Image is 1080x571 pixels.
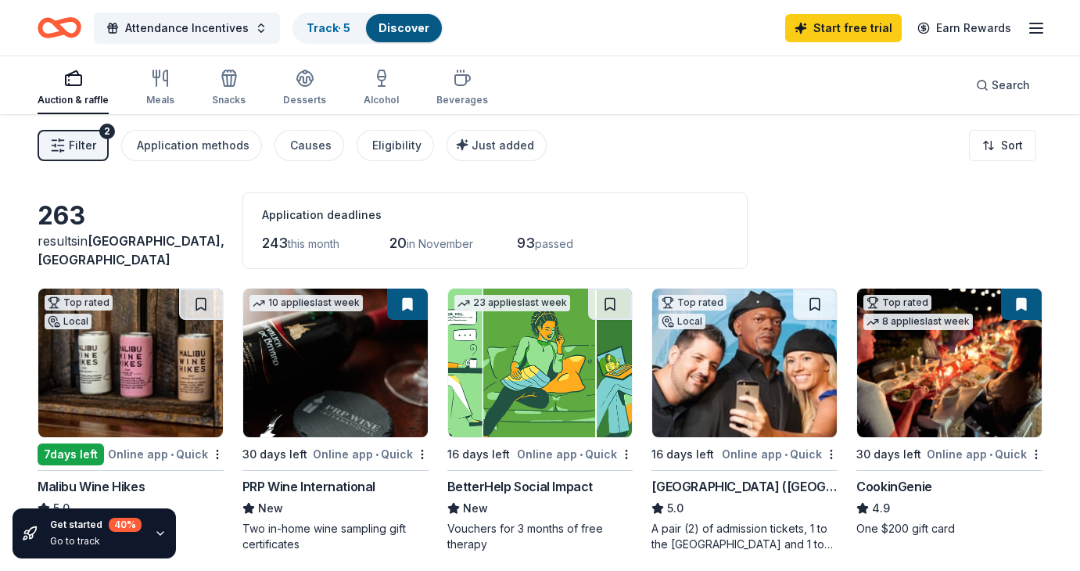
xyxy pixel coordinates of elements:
[50,535,142,548] div: Go to track
[313,444,429,464] div: Online app Quick
[38,444,104,465] div: 7 days left
[364,63,399,114] button: Alcohol
[375,448,379,461] span: •
[137,136,249,155] div: Application methods
[447,445,510,464] div: 16 days left
[447,477,593,496] div: BetterHelp Social Impact
[447,288,633,552] a: Image for BetterHelp Social Impact23 applieslast week16 days leftOnline app•QuickBetterHelp Socia...
[288,237,339,250] span: this month
[50,518,142,532] div: Get started
[283,94,326,106] div: Desserts
[784,448,788,461] span: •
[146,94,174,106] div: Meals
[454,295,570,311] div: 23 applies last week
[38,9,81,46] a: Home
[447,521,633,552] div: Vouchers for 3 months of free therapy
[258,499,283,518] span: New
[517,235,535,251] span: 93
[908,14,1021,42] a: Earn Rewards
[274,130,344,161] button: Causes
[108,444,224,464] div: Online app Quick
[652,289,837,437] img: Image for Hollywood Wax Museum (Hollywood)
[121,130,262,161] button: Application methods
[125,19,249,38] span: Attendance Incentives
[38,477,145,496] div: Malibu Wine Hikes
[407,237,473,250] span: in November
[969,130,1036,161] button: Sort
[992,76,1030,95] span: Search
[436,63,488,114] button: Beverages
[963,70,1042,101] button: Search
[447,130,547,161] button: Just added
[472,138,534,152] span: Just added
[262,206,728,224] div: Application deadlines
[38,63,109,114] button: Auction & raffle
[109,518,142,532] div: 40 %
[242,288,429,552] a: Image for PRP Wine International10 applieslast week30 days leftOnline app•QuickPRP Wine Internati...
[146,63,174,114] button: Meals
[658,314,705,329] div: Local
[372,136,422,155] div: Eligibility
[667,499,684,518] span: 5.0
[38,94,109,106] div: Auction & raffle
[212,94,246,106] div: Snacks
[448,289,633,437] img: Image for BetterHelp Social Impact
[927,444,1042,464] div: Online app Quick
[38,233,224,268] span: in
[651,477,838,496] div: [GEOGRAPHIC_DATA] ([GEOGRAPHIC_DATA])
[262,235,288,251] span: 243
[579,448,583,461] span: •
[856,477,932,496] div: CookinGenie
[283,63,326,114] button: Desserts
[94,13,280,44] button: Attendance Incentives
[38,200,224,232] div: 263
[379,21,429,34] a: Discover
[290,136,332,155] div: Causes
[38,288,224,537] a: Image for Malibu Wine HikesTop ratedLocal7days leftOnline app•QuickMalibu Wine Hikes5.0Gift card ...
[212,63,246,114] button: Snacks
[307,21,350,34] a: Track· 5
[463,499,488,518] span: New
[857,289,1042,437] img: Image for CookinGenie
[242,521,429,552] div: Two in-home wine sampling gift certificates
[436,94,488,106] div: Beverages
[389,235,407,251] span: 20
[69,136,96,155] span: Filter
[38,233,224,268] span: [GEOGRAPHIC_DATA], [GEOGRAPHIC_DATA]
[856,445,921,464] div: 30 days left
[38,232,224,269] div: results
[170,448,174,461] span: •
[242,445,307,464] div: 30 days left
[651,445,714,464] div: 16 days left
[989,448,992,461] span: •
[651,288,838,552] a: Image for Hollywood Wax Museum (Hollywood)Top ratedLocal16 days leftOnline app•Quick[GEOGRAPHIC_D...
[357,130,434,161] button: Eligibility
[658,295,727,311] div: Top rated
[38,130,109,161] button: Filter2
[863,314,973,330] div: 8 applies last week
[242,477,375,496] div: PRP Wine International
[45,314,91,329] div: Local
[872,499,890,518] span: 4.9
[243,289,428,437] img: Image for PRP Wine International
[45,295,113,311] div: Top rated
[517,444,633,464] div: Online app Quick
[863,295,931,311] div: Top rated
[856,521,1042,537] div: One $200 gift card
[651,521,838,552] div: A pair (2) of admission tickets, 1 to the [GEOGRAPHIC_DATA] and 1 to the [GEOGRAPHIC_DATA]
[722,444,838,464] div: Online app Quick
[99,124,115,139] div: 2
[364,94,399,106] div: Alcohol
[249,295,363,311] div: 10 applies last week
[535,237,573,250] span: passed
[1001,136,1023,155] span: Sort
[292,13,443,44] button: Track· 5Discover
[38,289,223,437] img: Image for Malibu Wine Hikes
[785,14,902,42] a: Start free trial
[856,288,1042,537] a: Image for CookinGenieTop rated8 applieslast week30 days leftOnline app•QuickCookinGenie4.9One $20...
